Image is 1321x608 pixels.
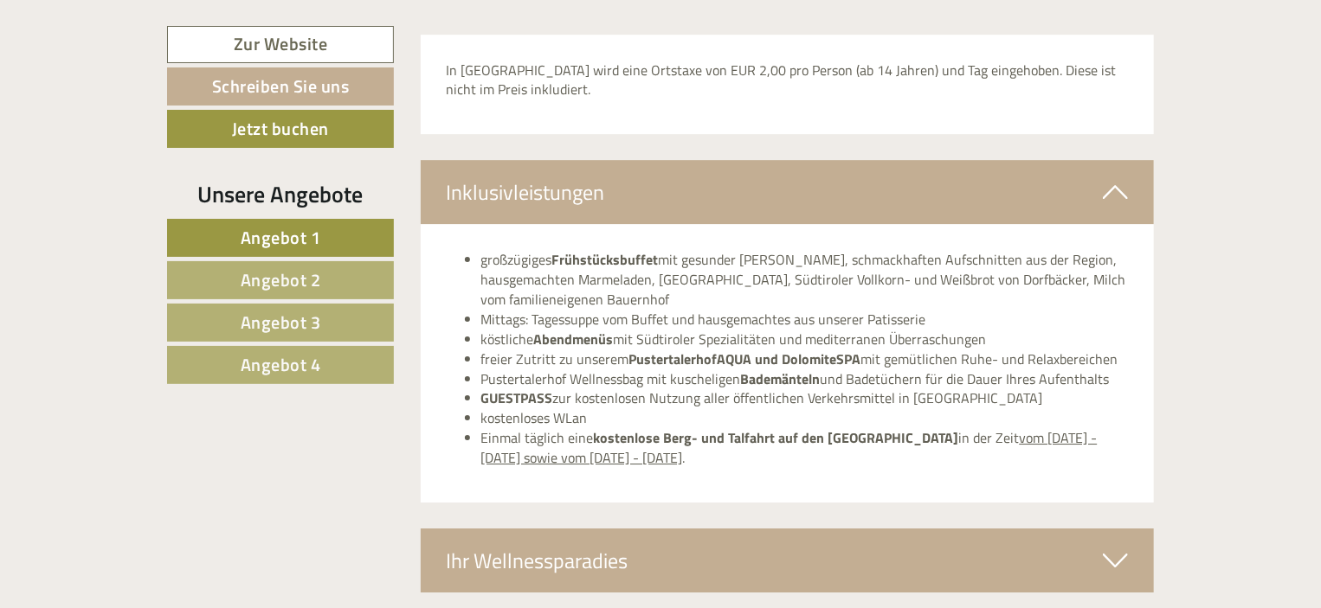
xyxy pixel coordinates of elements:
span: Angebot 3 [241,309,321,336]
li: großzügiges mit gesunder [PERSON_NAME], schmackhaften Aufschnitten aus der Region, hausgemachten ... [481,250,1129,310]
button: Senden [570,448,682,486]
div: [DATE] [311,13,371,42]
small: 11:31 [26,84,267,96]
strong: GUESTPASS [481,387,553,408]
strong: PustertalerhofAQUA und DolomiteSPA [629,349,861,369]
div: [GEOGRAPHIC_DATA] [26,50,267,64]
strong: kostenlose Berg- und Talfahrt auf den [GEOGRAPHIC_DATA] [594,427,959,448]
li: zur kostenlosen Nutzung aller öffentlichen Verkehrsmittel in [GEOGRAPHIC_DATA] [481,388,1129,408]
li: Mittags: Tagessuppe vom Buffet und hausgemachtes aus unserer Patisserie [481,310,1129,330]
span: Angebot 1 [241,224,321,251]
a: Zur Website [167,26,394,63]
div: Inklusivleistungen [421,160,1155,224]
div: Unsere Angebote [167,178,394,210]
li: kostenloses WLan [481,408,1129,428]
a: Jetzt buchen [167,110,394,148]
strong: Bademänteln [741,368,821,389]
strong: Abendmenüs [534,329,614,349]
li: Pustertalerhof Wellnessbag mit kuscheligen und Badetüchern für die Dauer Ihres Aufenthalts [481,369,1129,389]
li: köstliche mit Südtiroler Spezialitäten und mediterranen Überraschungen [481,330,1129,349]
strong: Frühstücksbuffet [552,249,659,270]
span: Angebot 2 [241,266,321,293]
li: Einmal täglich eine in der Zeit . [481,428,1129,468]
div: Ihr Wellnessparadies [421,528,1155,592]
p: In [GEOGRAPHIC_DATA] wird eine Ortstaxe von EUR 2,00 pro Person (ab 14 Jahren) und Tag eingehoben... [447,61,1129,100]
li: freier Zutritt zu unserem mit gemütlichen Ruhe- und Relaxbereichen [481,349,1129,369]
u: vom [DATE] - [DATE] sowie vom [DATE] - [DATE] [481,427,1098,468]
a: Schreiben Sie uns [167,67,394,106]
div: Guten Tag, wie können wir Ihnen helfen? [13,47,276,99]
span: Angebot 4 [241,351,321,378]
